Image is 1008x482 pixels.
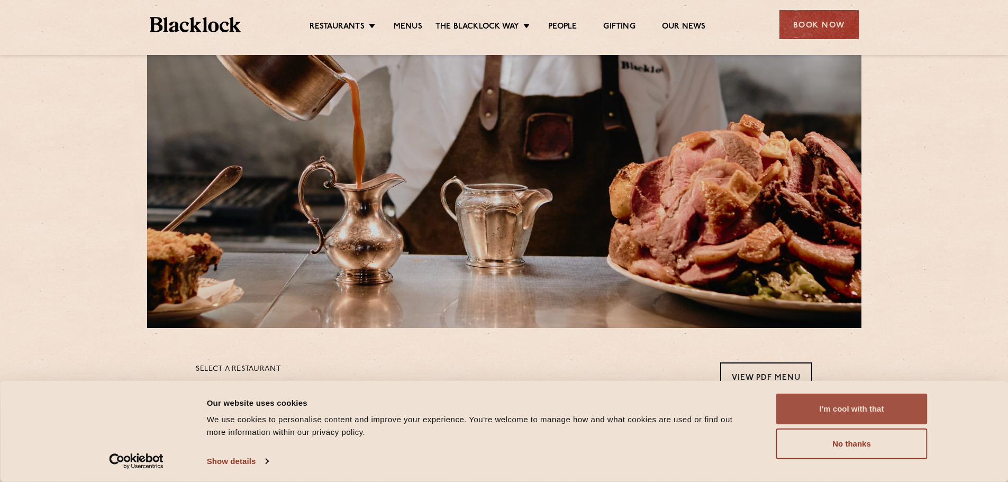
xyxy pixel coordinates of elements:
[90,453,183,469] a: Usercentrics Cookiebot - opens in a new window
[548,22,577,33] a: People
[207,453,268,469] a: Show details
[776,394,928,424] button: I'm cool with that
[603,22,635,33] a: Gifting
[150,17,241,32] img: BL_Textured_Logo-footer-cropped.svg
[207,413,752,439] div: We use cookies to personalise content and improve your experience. You're welcome to manage how a...
[196,362,281,376] p: Select a restaurant
[435,22,519,33] a: The Blacklock Way
[720,362,812,392] a: View PDF Menu
[779,10,859,39] div: Book Now
[776,429,928,459] button: No thanks
[310,22,365,33] a: Restaurants
[394,22,422,33] a: Menus
[662,22,706,33] a: Our News
[207,396,752,409] div: Our website uses cookies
